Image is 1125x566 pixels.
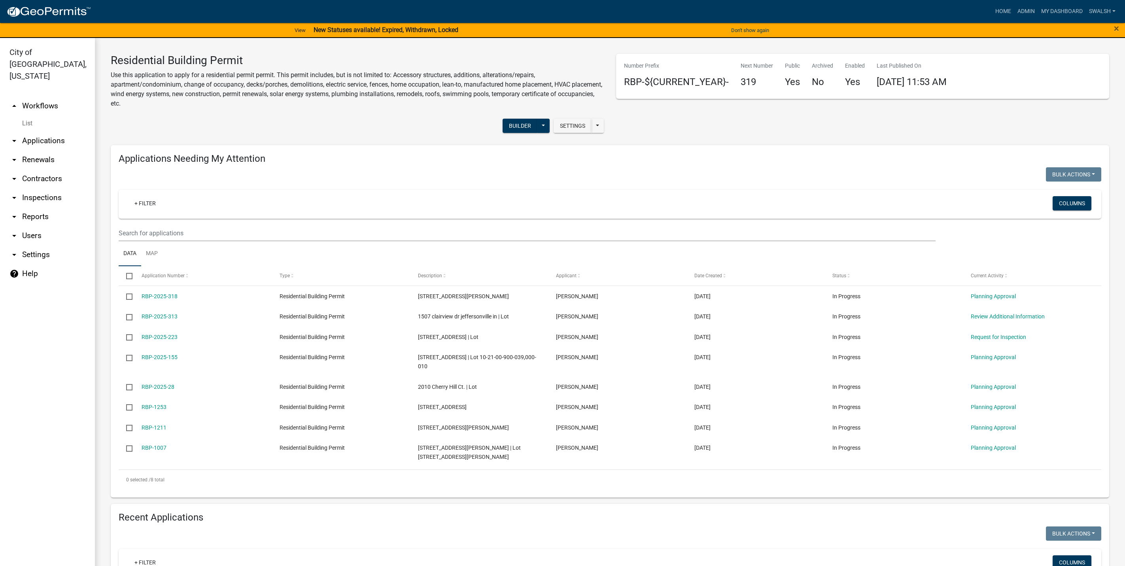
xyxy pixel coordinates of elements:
[141,241,163,267] a: Map
[119,225,936,241] input: Search for applications
[111,70,604,108] p: Use this application to apply for a residential permit permit. This permit includes, but is not l...
[694,384,711,390] span: 01/29/2025
[142,445,166,451] a: RBP-1007
[971,445,1016,451] a: Planning Approval
[418,445,521,460] span: 5616 Bailey Grant Rd. | Lot 412 old stoner place
[418,334,478,340] span: 924 Meigs Avenue | Lot
[291,24,309,37] a: View
[1086,4,1119,19] a: swalsh
[694,273,722,278] span: Date Created
[142,424,166,431] a: RBP-1211
[314,26,458,34] strong: New Statuses available! Expired, Withdrawn, Locked
[142,293,178,299] a: RBP-2025-318
[280,334,345,340] span: Residential Building Permit
[1014,4,1038,19] a: Admin
[832,354,860,360] span: In Progress
[272,266,410,285] datatable-header-cell: Type
[971,293,1016,299] a: Planning Approval
[694,424,711,431] span: 06/14/2024
[971,404,1016,410] a: Planning Approval
[280,445,345,451] span: Residential Building Permit
[971,313,1045,320] a: Review Additional Information
[832,293,860,299] span: In Progress
[126,477,151,483] span: 0 selected /
[9,101,19,111] i: arrow_drop_up
[556,445,598,451] span: greg furnish
[812,76,833,88] h4: No
[694,404,711,410] span: 07/16/2024
[877,62,947,70] p: Last Published On
[694,313,711,320] span: 08/18/2025
[111,54,604,67] h3: Residential Building Permit
[134,266,272,285] datatable-header-cell: Application Number
[280,384,345,390] span: Residential Building Permit
[418,384,477,390] span: 2010 Cherry Hill Ct. | Lot
[832,273,846,278] span: Status
[785,62,800,70] p: Public
[1046,167,1101,182] button: Bulk Actions
[119,512,1101,523] h4: Recent Applications
[877,76,947,87] span: [DATE] 11:53 AM
[728,24,772,37] button: Don't show again
[556,384,598,390] span: Danielle M. Bowen
[280,354,345,360] span: Residential Building Permit
[418,404,467,410] span: 5500 Buckthorne Dr | Lot
[624,76,729,88] h4: RBP-${CURRENT_YEAR}-
[971,273,1004,278] span: Current Activity
[119,266,134,285] datatable-header-cell: Select
[1114,23,1119,34] span: ×
[785,76,800,88] h4: Yes
[128,196,162,210] a: + Filter
[556,424,598,431] span: Madison McGuigan
[119,470,1101,490] div: 8 total
[832,334,860,340] span: In Progress
[992,4,1014,19] a: Home
[1053,196,1091,210] button: Columns
[9,269,19,278] i: help
[9,212,19,221] i: arrow_drop_down
[142,384,174,390] a: RBP-2025-28
[418,293,509,299] span: 7990 Stacy Springs Boulevard | Lot 505
[280,293,345,299] span: Residential Building Permit
[1114,24,1119,33] button: Close
[9,250,19,259] i: arrow_drop_down
[694,354,711,360] span: 05/07/2025
[142,313,178,320] a: RBP-2025-313
[741,76,773,88] h4: 319
[556,273,577,278] span: Applicant
[280,273,290,278] span: Type
[971,354,1016,360] a: Planning Approval
[812,62,833,70] p: Archived
[554,119,592,133] button: Settings
[686,266,825,285] datatable-header-cell: Date Created
[1046,526,1101,541] button: Bulk Actions
[832,384,860,390] span: In Progress
[971,384,1016,390] a: Planning Approval
[418,313,509,320] span: 1507 clairview dr jeffersonville in | Lot
[1038,4,1086,19] a: My Dashboard
[142,334,178,340] a: RBP-2025-223
[280,404,345,410] span: Residential Building Permit
[845,76,865,88] h4: Yes
[418,424,509,431] span: 1952 Fisher Lane | Lot 13
[548,266,687,285] datatable-header-cell: Applicant
[9,174,19,184] i: arrow_drop_down
[9,136,19,146] i: arrow_drop_down
[142,273,185,278] span: Application Number
[418,354,536,369] span: 16 E Applegate lane Jeffersonville IN 47130 | Lot 10-21-00-900-039,000-010
[280,424,345,431] span: Residential Building Permit
[832,313,860,320] span: In Progress
[9,193,19,203] i: arrow_drop_down
[556,334,598,340] span: Shelby Walsh
[741,62,773,70] p: Next Number
[142,404,166,410] a: RBP-1253
[9,231,19,240] i: arrow_drop_down
[971,424,1016,431] a: Planning Approval
[556,293,598,299] span: Kurt Maier
[503,119,537,133] button: Builder
[832,445,860,451] span: In Progress
[963,266,1101,285] datatable-header-cell: Current Activity
[119,241,141,267] a: Data
[556,313,598,320] span: Pedro Rojas
[556,354,598,360] span: Mordecai Dickson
